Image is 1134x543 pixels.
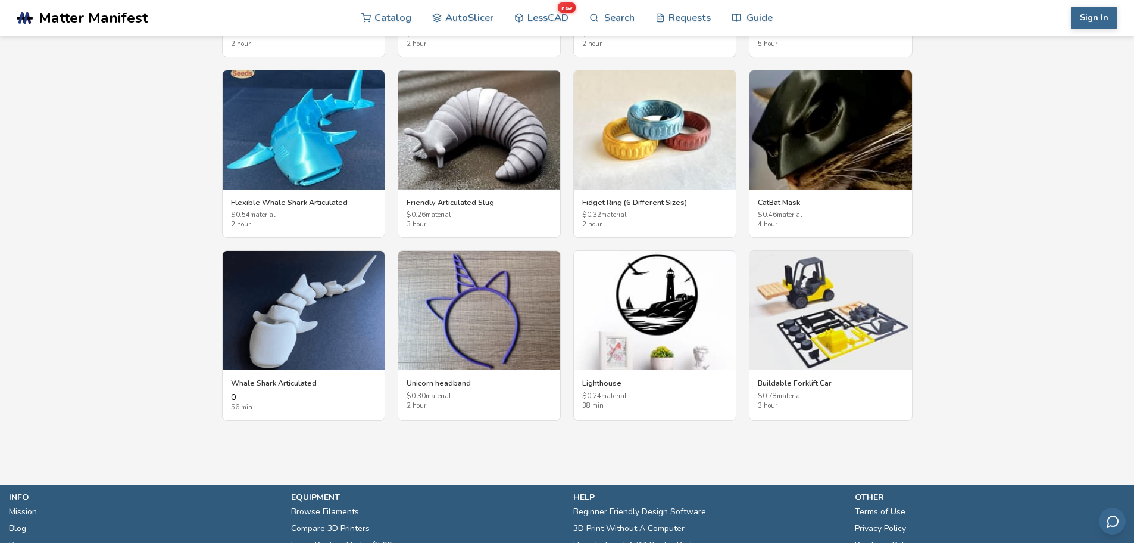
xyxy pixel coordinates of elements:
span: 3 hour [407,221,552,229]
span: 2 hour [231,41,376,48]
span: 4 hour [758,221,903,229]
h3: Unicorn headband [407,378,552,388]
p: info [9,491,279,504]
a: Buildable Forklift CarBuildable Forklift Car$0.78material3 hour [749,250,912,421]
p: help [573,491,844,504]
img: Fidget Ring (6 Different Sizes) [574,70,736,190]
span: $ 0.46 material [758,212,903,219]
h3: Friendly Articulated Slug [407,198,552,207]
a: Beginner Friendly Design Software [573,504,706,520]
div: 0 [231,393,376,412]
h3: Lighthouse [582,378,727,388]
a: 3D Print Without A Computer [573,520,685,537]
img: Flexible Whale Shark Articulated [223,70,385,190]
span: $ 0.32 material [582,212,727,219]
span: 3 hour [758,402,903,410]
a: Terms of Use [855,504,905,520]
p: equipment [291,491,561,504]
img: CatBat Mask [749,70,911,190]
button: Send feedback via email [1099,508,1126,535]
img: Friendly Articulated Slug [398,70,560,190]
a: Privacy Policy [855,520,906,537]
img: Whale Shark Articulated [223,251,385,370]
span: $ 0.54 material [231,212,376,219]
a: Whale Shark ArticulatedWhale Shark Articulated056 min [222,250,385,421]
span: $ 0.30 material [407,393,552,401]
span: 56 min [231,404,376,412]
span: $ 0.26 material [407,212,552,219]
h3: Buildable Forklift Car [758,378,903,388]
h3: Fidget Ring (6 Different Sizes) [582,198,727,207]
h3: CatBat Mask [758,198,903,207]
a: LighthouseLighthouse$0.24material38 min [573,250,736,421]
h3: Whale Shark Articulated [231,378,376,388]
a: CatBat MaskCatBat Mask$0.46material4 hour [749,70,912,238]
span: $ 0.24 material [582,393,727,401]
span: 2 hour [582,221,727,229]
p: other [855,491,1125,504]
span: 2 hour [407,41,552,48]
span: 2 hour [231,221,376,229]
span: Matter Manifest [39,10,148,26]
a: Mission [9,504,37,520]
span: 2 hour [407,402,552,410]
a: Friendly Articulated SlugFriendly Articulated Slug$0.26material3 hour [398,70,561,238]
button: Sign In [1071,7,1117,29]
a: Compare 3D Printers [291,520,370,537]
span: 5 hour [758,41,903,48]
span: new [558,2,575,13]
span: 2 hour [582,41,727,48]
span: 38 min [582,402,727,410]
img: Lighthouse [574,251,736,370]
a: Browse Filaments [291,504,359,520]
span: $ 0.78 material [758,393,903,401]
img: Buildable Forklift Car [749,251,911,370]
a: Flexible Whale Shark ArticulatedFlexible Whale Shark Articulated$0.54material2 hour [222,70,385,238]
h3: Flexible Whale Shark Articulated [231,198,376,207]
a: Unicorn headbandUnicorn headband$0.30material2 hour [398,250,561,421]
a: Fidget Ring (6 Different Sizes)Fidget Ring (6 Different Sizes)$0.32material2 hour [573,70,736,238]
a: Blog [9,520,26,537]
img: Unicorn headband [398,251,560,370]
